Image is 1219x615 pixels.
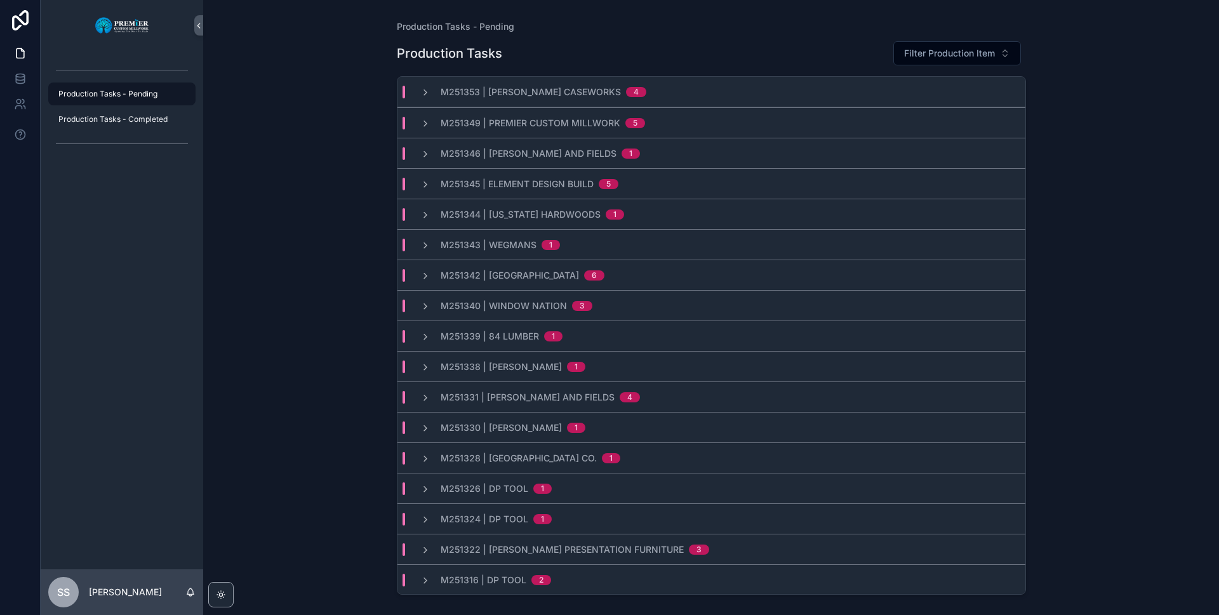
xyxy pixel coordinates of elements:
[58,114,168,124] span: Production Tasks - Completed
[541,514,544,524] div: 1
[627,392,632,402] div: 4
[441,147,616,160] span: M251346 | [PERSON_NAME] and Fields
[539,575,543,585] div: 2
[441,513,528,526] span: M251324 | DP Tool
[58,89,157,99] span: Production Tasks - Pending
[575,362,578,372] div: 1
[48,83,196,105] a: Production Tasks - Pending
[441,269,579,282] span: M251342 | [GEOGRAPHIC_DATA]
[441,330,539,343] span: M251339 | 84 Lumber
[904,47,995,60] span: Filter Production Item
[441,117,620,129] span: M251349 | Premier Custom Millwork
[397,20,514,33] a: Production Tasks - Pending
[441,543,684,556] span: M251322 | [PERSON_NAME] Presentation Furniture
[441,482,528,495] span: M251326 | DP Tool
[57,585,70,600] span: SS
[893,41,1021,65] button: Select Button
[89,586,162,598] p: [PERSON_NAME]
[606,179,611,189] div: 5
[592,270,597,281] div: 6
[41,51,203,170] div: scrollable content
[549,240,552,250] div: 1
[441,452,597,465] span: M251328 | [GEOGRAPHIC_DATA] Co.
[441,421,562,434] span: M251330 | [PERSON_NAME]
[441,360,562,373] span: M251338 | [PERSON_NAME]
[397,44,502,62] h1: Production Tasks
[441,208,601,221] span: M251344 | [US_STATE] Hardwoods
[541,484,544,494] div: 1
[633,118,637,128] div: 5
[441,86,621,98] span: M251353 | [PERSON_NAME] Caseworks
[580,301,585,311] div: 3
[441,178,594,190] span: M251345 | Element Design Build
[575,423,578,433] div: 1
[441,574,526,586] span: M251316 | DP Tool
[609,453,613,463] div: 1
[552,331,555,341] div: 1
[95,15,150,36] img: App logo
[613,209,616,220] div: 1
[441,300,567,312] span: M251340 | Window Nation
[634,87,639,97] div: 4
[696,545,702,555] div: 3
[629,149,632,159] div: 1
[441,391,615,404] span: M251331 | [PERSON_NAME] and Fields
[48,108,196,131] a: Production Tasks - Completed
[441,239,536,251] span: M251343 | Wegmans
